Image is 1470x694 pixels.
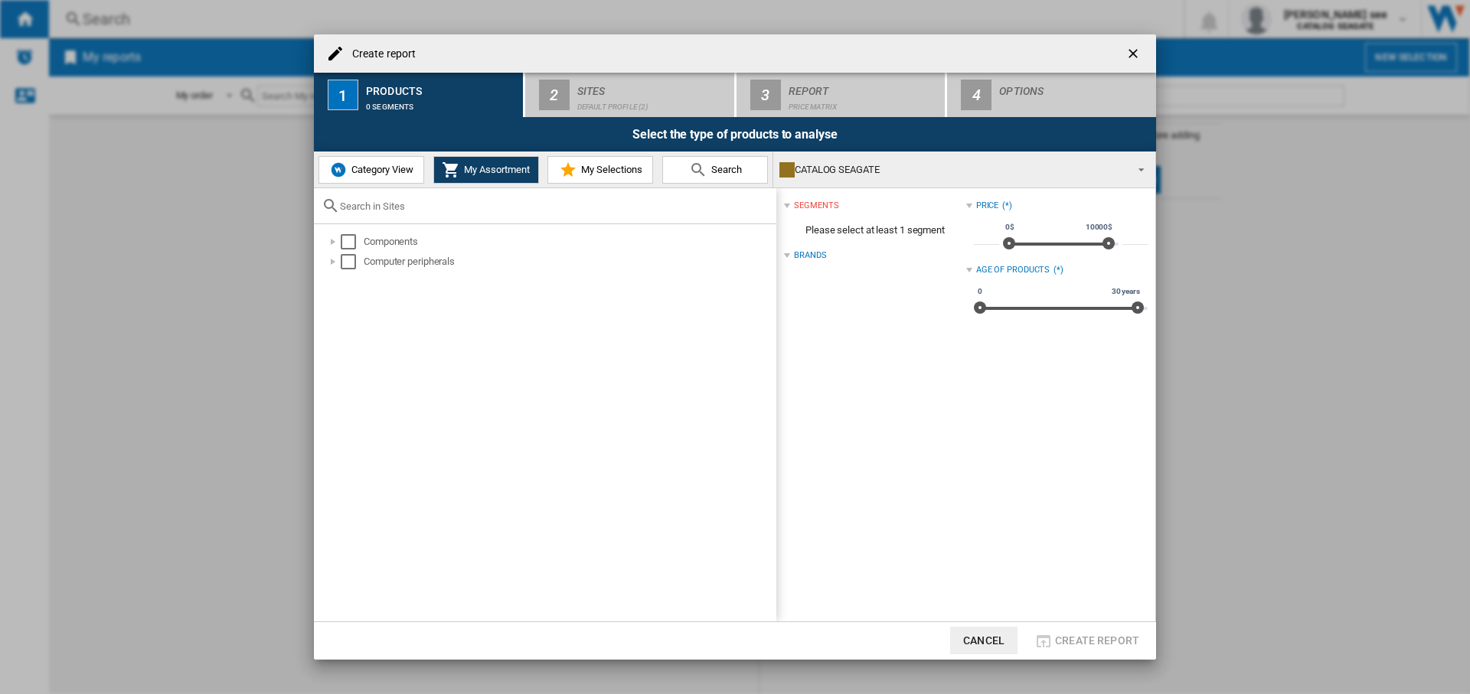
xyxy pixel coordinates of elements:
[794,249,826,262] div: Brands
[348,164,413,175] span: Category View
[366,79,517,95] div: Products
[662,156,768,184] button: Search
[1003,221,1017,233] span: 0$
[314,73,524,117] button: 1 Products 0 segments
[794,200,838,212] div: segments
[1125,46,1144,64] ng-md-icon: getI18NText('BUTTONS.CLOSE_DIALOG')
[539,80,570,110] div: 2
[737,73,947,117] button: 3 Report Price Matrix
[577,95,728,111] div: Default profile (2)
[976,200,999,212] div: Price
[341,254,364,269] md-checkbox: Select
[577,164,642,175] span: My Selections
[329,161,348,179] img: wiser-icon-blue.png
[525,73,736,117] button: 2 Sites Default profile (2)
[318,156,424,184] button: Category View
[328,80,358,110] div: 1
[433,156,539,184] button: My Assortment
[1109,285,1142,298] span: 30 years
[1055,634,1139,647] span: Create report
[547,156,653,184] button: My Selections
[976,264,1050,276] div: Age of products
[460,164,530,175] span: My Assortment
[789,95,939,111] div: Price Matrix
[340,200,769,212] input: Search in Sites
[707,164,742,175] span: Search
[314,117,1156,152] div: Select the type of products to analyse
[961,80,991,110] div: 4
[341,234,364,249] md-checkbox: Select
[750,80,781,110] div: 3
[1119,38,1150,69] button: getI18NText('BUTTONS.CLOSE_DIALOG')
[975,285,985,298] span: 0
[784,216,965,245] span: Please select at least 1 segment
[947,73,1156,117] button: 4 Options
[789,79,939,95] div: Report
[1030,627,1144,654] button: Create report
[999,79,1150,95] div: Options
[1083,221,1115,233] span: 10000$
[345,47,416,62] h4: Create report
[366,95,517,111] div: 0 segments
[950,627,1018,654] button: Cancel
[364,254,774,269] div: Computer peripherals
[779,159,1125,181] div: CATALOG SEAGATE
[577,79,728,95] div: Sites
[364,234,774,249] div: Components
